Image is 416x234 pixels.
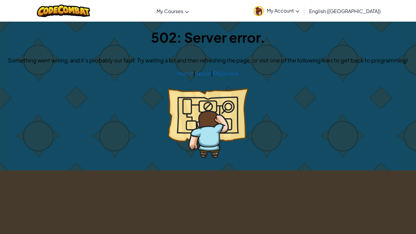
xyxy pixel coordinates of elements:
[178,70,193,77] a: Home
[306,3,384,19] a: English ([GEOGRAPHIC_DATA])
[251,1,302,20] a: My Account
[267,7,299,14] span: My Account
[37,5,90,17] img: CodeCombat logo
[254,6,264,16] img: avatar
[309,8,381,14] span: English ([GEOGRAPHIC_DATA])
[211,70,213,77] span: |
[195,70,211,77] a: About
[193,70,195,77] span: |
[6,56,410,65] p: Something went wrong, and it’s probably our fault. Try waiting a bit and then refreshing the page...
[213,70,239,77] a: FAQs here
[184,29,265,46] span: Server error.
[157,8,183,14] span: My Courses
[151,29,184,46] span: 502:
[168,88,249,158] img: 404_2.png
[153,3,192,19] a: My Courses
